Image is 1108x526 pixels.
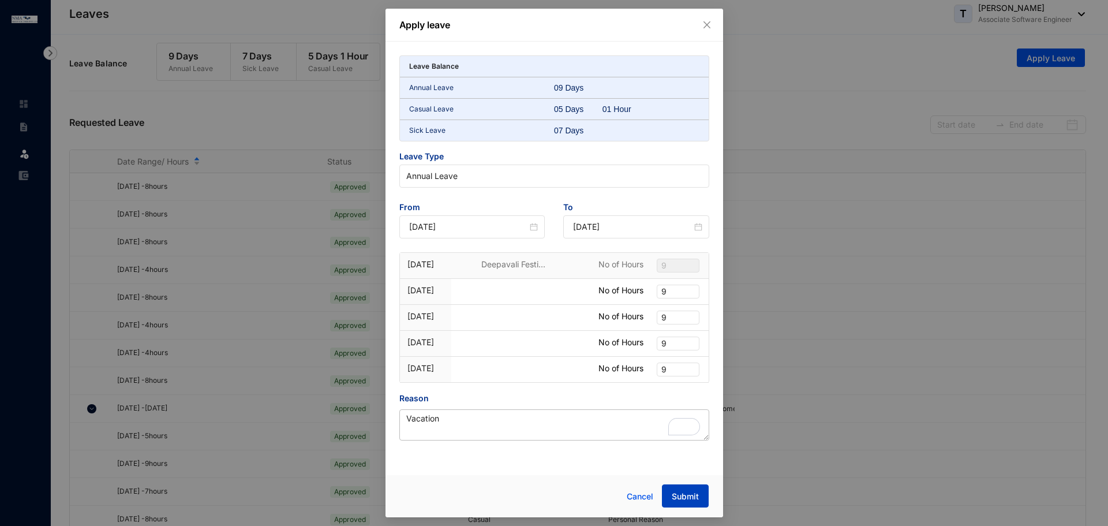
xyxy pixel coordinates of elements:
div: 01 Hour [602,103,651,115]
p: No of Hours [598,285,643,296]
p: [DATE] [407,337,444,348]
p: [DATE] [407,311,444,322]
span: 9 [661,363,695,376]
input: Start Date [409,221,528,233]
span: From [399,202,545,215]
span: 9 [661,285,695,298]
p: Casual Leave [409,103,555,115]
p: [DATE] [407,363,444,374]
input: End Date [573,221,692,233]
div: 05 Days [554,103,602,115]
button: Submit [662,484,709,508]
button: Cancel [618,485,662,508]
div: 07 Days [554,125,602,136]
p: [DATE] [407,285,444,296]
p: No of Hours [598,311,643,322]
span: To [563,202,709,215]
span: Annual Leave [406,167,702,185]
div: 09 Days [554,82,602,94]
p: Annual Leave [409,82,555,94]
p: Leave Balance [409,61,459,72]
label: Reason [399,392,437,405]
span: Submit [672,491,699,502]
span: Leave Type [399,151,709,165]
p: No of Hours [598,363,643,374]
span: 9 [661,311,695,324]
p: Apply leave [399,18,709,32]
span: 9 [661,337,695,350]
span: 9 [661,259,695,272]
span: Cancel [627,490,653,503]
span: close [702,20,712,29]
p: Sick Leave [409,125,555,136]
p: [DATE] [407,259,444,270]
p: No of Hours [598,337,643,348]
p: No of Hours [598,259,643,270]
textarea: To enrich screen reader interactions, please activate Accessibility in Grammarly extension settings [399,409,709,441]
button: Close [701,18,713,31]
p: Deepavali Festi... [481,259,575,270]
